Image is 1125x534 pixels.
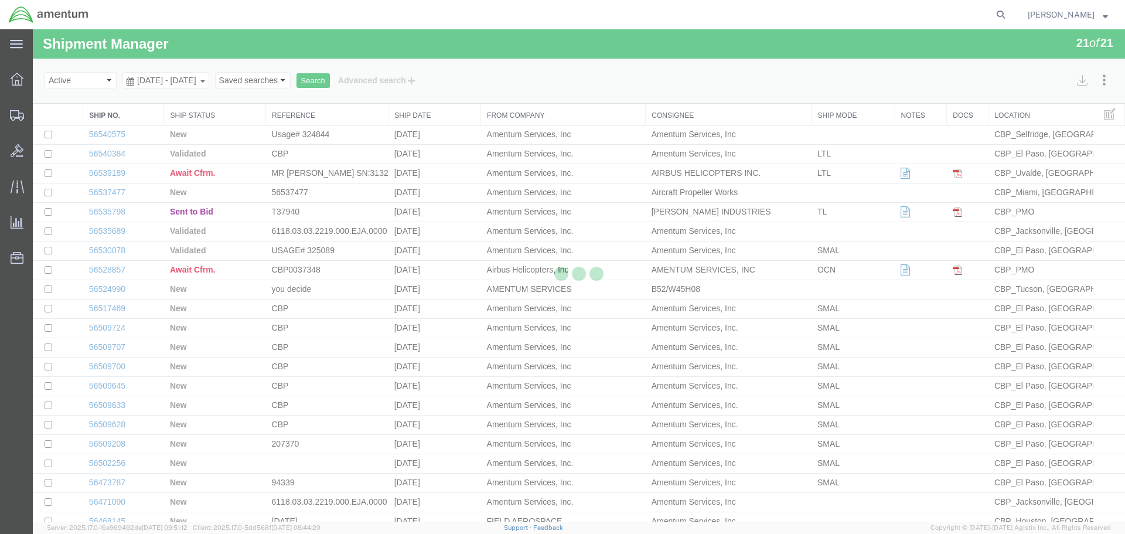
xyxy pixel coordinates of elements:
button: [PERSON_NAME] [1027,8,1109,22]
span: [DATE] 09:51:12 [142,524,187,531]
span: Copyright © [DATE]-[DATE] Agistix Inc., All Rights Reserved [930,523,1111,533]
img: logo [8,6,89,23]
span: [DATE] 08:44:20 [271,524,321,531]
a: Feedback [533,524,563,531]
span: Server: 2025.17.0-16a969492de [47,524,187,531]
a: Support [504,524,533,531]
span: Client: 2025.17.0-5dd568f [193,524,321,531]
span: Daniel King [1028,8,1095,21]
